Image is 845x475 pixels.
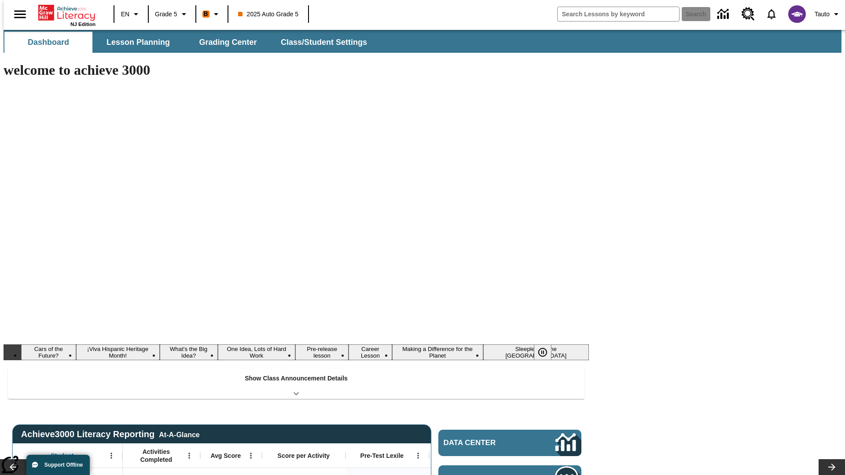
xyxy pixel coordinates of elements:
[278,452,330,460] span: Score per Activity
[204,8,208,19] span: B
[151,6,193,22] button: Grade: Grade 5, Select a grade
[38,3,96,27] div: Home
[783,3,811,26] button: Select a new avatar
[295,344,349,360] button: Slide 5 Pre-release lesson
[218,344,296,360] button: Slide 4 One Idea, Lots of Hard Work
[51,452,73,460] span: Student
[244,449,257,462] button: Open Menu
[38,4,96,22] a: Home
[70,22,96,27] span: NJ Edition
[444,438,526,447] span: Data Center
[392,344,483,360] button: Slide 7 Making a Difference for the Planet
[184,32,272,53] button: Grading Center
[76,344,160,360] button: Slide 2 ¡Viva Hispanic Heritage Month!
[712,2,736,26] a: Data Center
[558,7,679,21] input: search field
[8,369,584,399] div: Show Class Announcement Details
[411,449,425,462] button: Open Menu
[183,449,196,462] button: Open Menu
[21,344,76,360] button: Slide 1 Cars of the Future?
[117,6,145,22] button: Language: EN, Select a language
[438,430,581,456] a: Data Center
[160,344,218,360] button: Slide 3 What's the Big Idea?
[44,462,83,468] span: Support Offline
[127,448,185,464] span: Activities Completed
[760,3,783,26] a: Notifications
[238,10,299,19] span: 2025 Auto Grade 5
[788,5,806,23] img: avatar image
[21,429,200,439] span: Achieve3000 Literacy Reporting
[199,6,225,22] button: Boost Class color is orange. Change class color
[94,32,182,53] button: Lesson Planning
[534,344,551,360] button: Pause
[736,2,760,26] a: Resource Center, Will open in new tab
[483,344,589,360] button: Slide 8 Sleepless in the Animal Kingdom
[159,429,199,439] div: At-A-Glance
[210,452,241,460] span: Avg Score
[815,10,830,19] span: Tauto
[534,344,560,360] div: Pause
[4,32,92,53] button: Dashboard
[105,449,118,462] button: Open Menu
[155,10,177,19] span: Grade 5
[811,6,845,22] button: Profile/Settings
[4,32,375,53] div: SubNavbar
[245,374,348,383] p: Show Class Announcement Details
[349,344,392,360] button: Slide 6 Career Lesson
[274,32,374,53] button: Class/Student Settings
[121,10,129,19] span: EN
[4,30,841,53] div: SubNavbar
[360,452,404,460] span: Pre-Test Lexile
[7,1,33,27] button: Open side menu
[4,62,589,78] h1: welcome to achieve 3000
[26,455,90,475] button: Support Offline
[819,459,845,475] button: Lesson carousel, Next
